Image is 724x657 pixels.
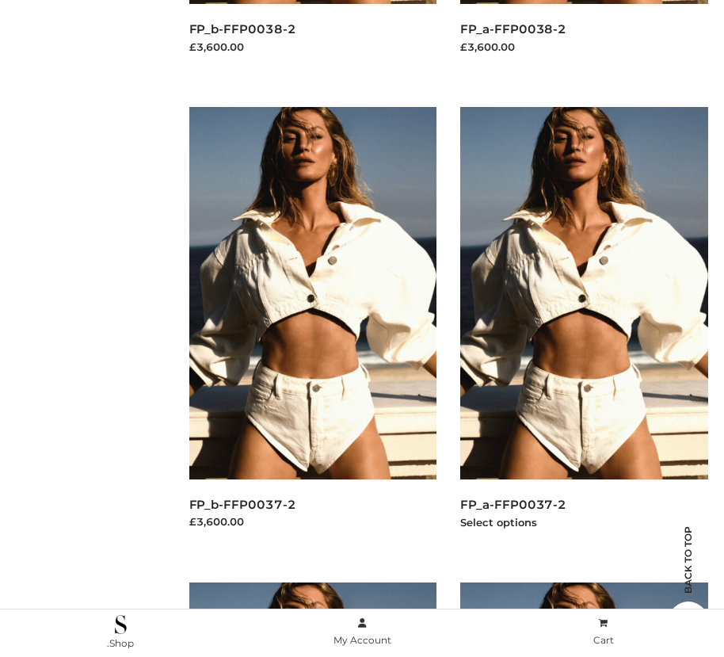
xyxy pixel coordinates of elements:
[669,554,708,594] span: Back to top
[460,497,566,512] a: FP_a-FFP0037-2
[593,634,614,646] span: Cart
[333,634,391,646] span: My Account
[460,516,537,529] a: Select options
[189,514,437,529] div: £3,600.00
[460,21,566,36] a: FP_a-FFP0038-2
[242,614,483,650] a: My Account
[115,615,127,634] img: .Shop
[189,39,437,55] div: £3,600.00
[482,614,724,650] a: Cart
[107,637,134,649] span: .Shop
[189,497,296,512] a: FP_b-FFP0037-2
[189,21,296,36] a: FP_b-FFP0038-2
[460,39,708,55] div: £3,600.00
